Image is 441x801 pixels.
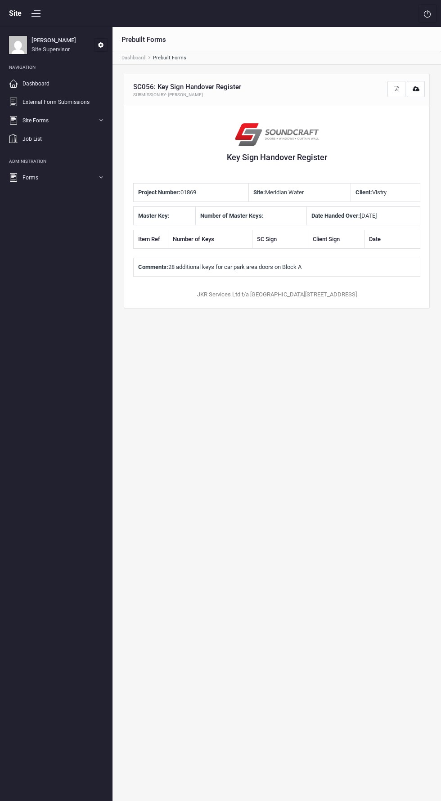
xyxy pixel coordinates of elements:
[4,111,108,129] a: Site Forms
[145,54,186,63] li: Prebuilt Forms
[249,183,351,201] td: Meridian Water
[112,27,441,64] nav: breadcrumb
[121,35,166,44] h1: Prebuilt Forms
[364,230,420,248] th: Date
[134,183,249,201] td: 01869
[9,9,22,18] strong: Site
[31,37,76,44] strong: [PERSON_NAME]
[22,116,49,125] span: Site Forms
[168,230,252,248] th: Number of Keys
[133,290,420,299] p: JKR Services Ltd t/a [GEOGRAPHIC_DATA][STREET_ADDRESS]
[4,168,108,186] a: Forms
[235,123,318,146] img: Soundcraft Logo
[31,46,70,53] span: Site Supervisor
[252,230,308,248] th: SC Sign
[4,130,108,148] a: Job List
[355,189,372,196] strong: Client:
[22,80,49,88] span: Dashboard
[133,91,241,98] p: Submission by: [PERSON_NAME]
[134,230,168,248] th: Item Ref
[200,212,264,219] strong: Number of Master Keys:
[4,93,108,111] a: External Form Submissions
[4,152,108,166] li: Administration
[138,189,180,196] strong: Project Number:
[4,58,108,72] li: Navigation
[351,183,420,201] td: Vistry
[134,258,420,276] td: 28 additional keys for car park area doors on Block A
[306,206,420,225] td: [DATE]
[121,55,145,61] a: Dashboard
[253,189,265,196] strong: Site:
[22,98,90,106] span: External Form Submissions
[133,82,241,91] h1: SC056: Key Sign Handover Register
[22,174,38,182] span: Forms
[133,152,420,162] h3: Key Sign Handover Register
[138,212,170,219] strong: Master Key:
[4,74,108,92] a: Dashboard
[22,135,42,143] span: Job List
[311,212,360,219] strong: Date Handed Over:
[138,264,168,270] strong: Comments:
[308,230,364,248] th: Client Sign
